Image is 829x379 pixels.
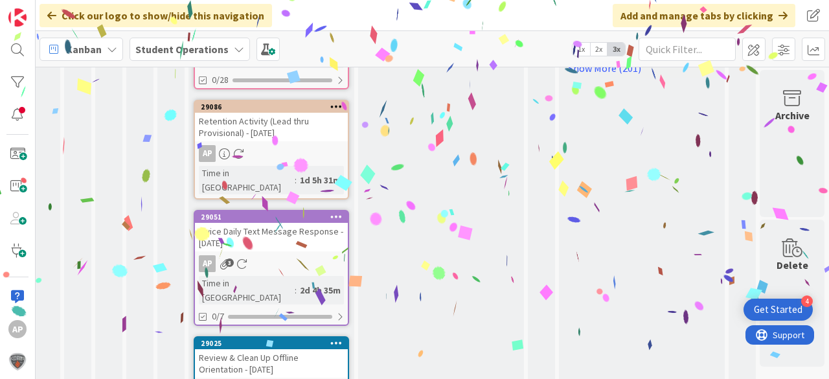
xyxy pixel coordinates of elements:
[40,4,272,27] div: Click our logo to show/hide this navigation
[201,212,348,222] div: 29051
[744,299,813,321] div: Open Get Started checklist, remaining modules: 4
[639,38,736,61] input: Quick Filter...
[201,339,348,348] div: 29025
[573,43,590,56] span: 1x
[195,255,348,272] div: AP
[195,145,348,162] div: AP
[613,4,795,27] div: Add and manage tabs by clicking
[199,276,295,304] div: Time in [GEOGRAPHIC_DATA]
[295,173,297,187] span: :
[201,102,348,111] div: 29086
[564,58,720,78] a: Show More (201)
[195,211,348,251] div: 29051Twice Daily Text Message Response - [DATE]
[195,113,348,141] div: Retention Activity (Lead thru Provisional) - [DATE]
[195,338,348,378] div: 29025Review & Clean Up Offline Orientation - [DATE]
[135,43,229,56] b: Student Operations
[212,73,229,87] span: 0/28
[295,283,297,297] span: :
[199,255,216,272] div: AP
[199,145,216,162] div: AP
[754,303,802,316] div: Get Started
[195,101,348,113] div: 29086
[66,41,102,57] span: Kanban
[777,257,808,273] div: Delete
[775,108,810,123] div: Archive
[199,166,295,194] div: Time in [GEOGRAPHIC_DATA]
[608,43,625,56] span: 3x
[195,211,348,223] div: 29051
[297,173,344,187] div: 1d 5h 31m
[297,283,344,297] div: 2d 4h 35m
[195,101,348,141] div: 29086Retention Activity (Lead thru Provisional) - [DATE]
[8,8,27,27] img: Visit kanbanzone.com
[195,223,348,251] div: Twice Daily Text Message Response - [DATE]
[801,295,813,307] div: 4
[8,352,27,371] img: avatar
[8,320,27,338] div: AP
[27,2,59,17] span: Support
[590,43,608,56] span: 2x
[195,338,348,349] div: 29025
[225,258,234,267] span: 3
[212,310,224,323] span: 0/7
[195,349,348,378] div: Review & Clean Up Offline Orientation - [DATE]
